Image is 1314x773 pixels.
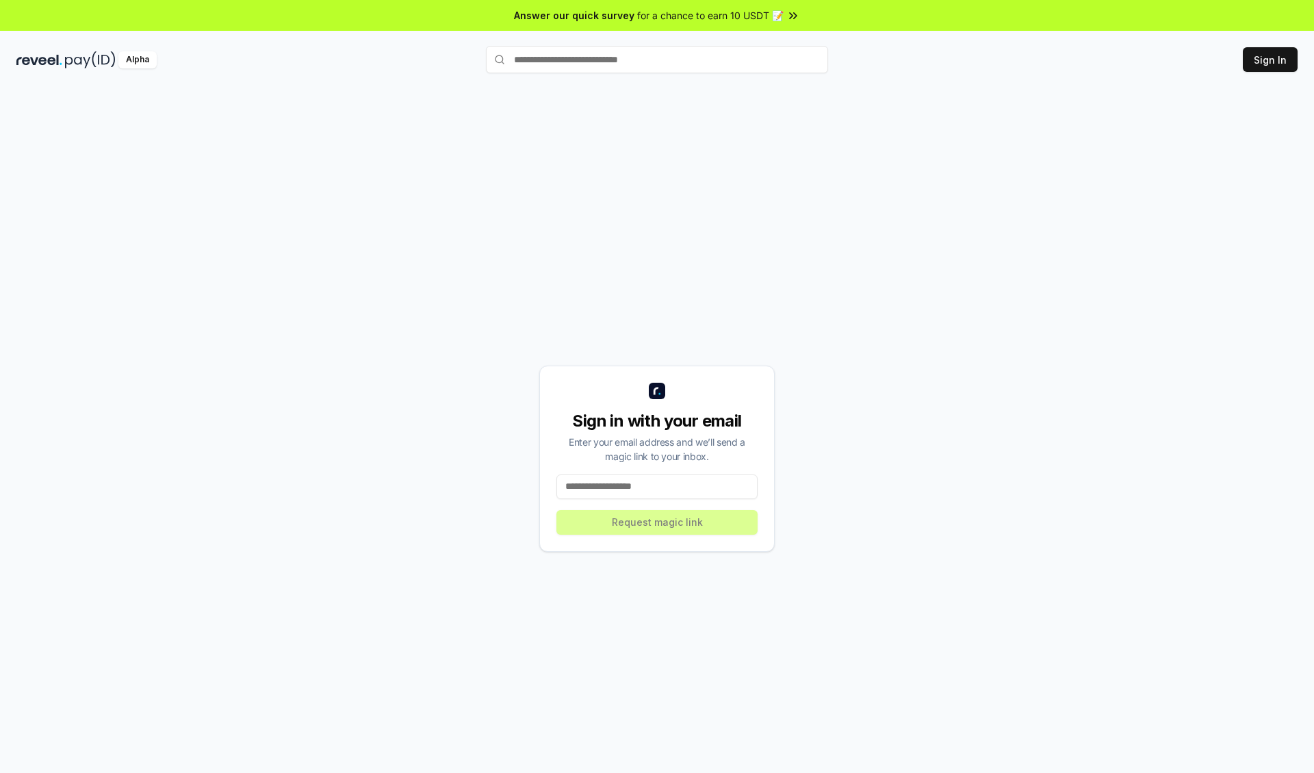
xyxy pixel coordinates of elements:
img: reveel_dark [16,51,62,68]
span: for a chance to earn 10 USDT 📝 [637,8,784,23]
button: Sign In [1243,47,1298,72]
span: Answer our quick survey [514,8,634,23]
div: Alpha [118,51,157,68]
div: Sign in with your email [556,410,758,432]
img: logo_small [649,383,665,399]
img: pay_id [65,51,116,68]
div: Enter your email address and we’ll send a magic link to your inbox. [556,435,758,464]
